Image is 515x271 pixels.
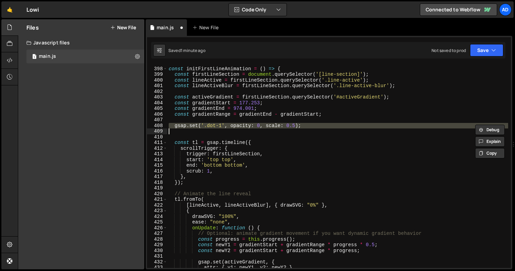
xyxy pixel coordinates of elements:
[147,265,167,271] div: 433
[147,89,167,95] div: 402
[147,237,167,242] div: 428
[157,24,174,31] div: main.js
[147,117,167,123] div: 407
[147,94,167,100] div: 403
[26,6,39,14] div: Lowi
[147,225,167,231] div: 426
[470,44,503,56] button: Save
[147,174,167,180] div: 417
[147,83,167,89] div: 401
[475,148,505,158] button: Copy
[26,50,144,63] div: 17330/48110.js
[147,202,167,208] div: 422
[147,66,167,72] div: 398
[110,25,136,30] button: New File
[147,140,167,146] div: 411
[147,77,167,83] div: 400
[1,1,18,18] a: 🤙
[147,106,167,112] div: 405
[432,48,466,53] div: Not saved to prod
[168,48,205,53] div: Saved
[147,128,167,134] div: 409
[147,259,167,265] div: 432
[147,157,167,163] div: 414
[147,231,167,237] div: 427
[147,112,167,117] div: 406
[147,100,167,106] div: 404
[147,180,167,186] div: 418
[229,3,287,16] button: Code Only
[147,219,167,225] div: 425
[420,3,497,16] a: Connected to Webflow
[147,163,167,168] div: 415
[147,151,167,157] div: 413
[26,24,39,31] h2: Files
[147,146,167,152] div: 412
[181,48,205,53] div: 1 minute ago
[475,136,505,147] button: Explain
[147,197,167,202] div: 421
[147,185,167,191] div: 419
[32,54,36,60] span: 1
[192,24,221,31] div: New File
[147,191,167,197] div: 420
[147,253,167,259] div: 431
[147,168,167,174] div: 416
[499,3,512,16] a: Ad
[18,36,144,50] div: Javascript files
[147,248,167,254] div: 430
[147,242,167,248] div: 429
[147,123,167,129] div: 408
[147,72,167,77] div: 399
[475,125,505,135] button: Debug
[147,214,167,220] div: 424
[147,208,167,214] div: 423
[147,134,167,140] div: 410
[39,53,56,60] div: main.js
